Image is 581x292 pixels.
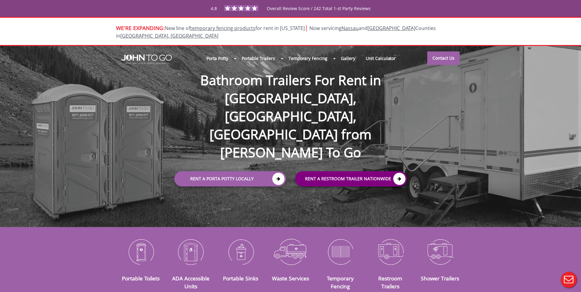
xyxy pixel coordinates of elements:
[172,275,209,290] a: ADA Accessible Units
[236,52,280,65] a: Portable Trailers
[170,236,211,268] img: ADA-Accessible-Units-icon_N.png
[116,25,436,39] span: New line of for rent in [US_STATE]
[295,171,407,187] a: rent a RESTROOM TRAILER Nationwide
[320,236,361,268] img: Temporary-Fencing-cion_N.png
[370,236,411,268] img: Restroom-Trailers-icon_N.png
[270,236,311,268] img: Waste-Services-icon_N.png
[223,275,258,282] a: Portable Sinks
[174,171,286,187] a: Rent a Porta Potty Locally
[201,52,233,65] a: Porta Potty
[556,268,581,292] button: Live Chat
[168,51,413,162] h1: Bathroom Trailers For Rent in [GEOGRAPHIC_DATA], [GEOGRAPHIC_DATA], [GEOGRAPHIC_DATA] from [PERSO...
[116,25,436,39] span: Now servicing and Counties in
[420,236,461,268] img: Shower-Trailers-icon_N.png
[283,52,333,65] a: Temporary Fencing
[327,275,354,290] a: Temporary Fencing
[272,275,309,282] a: Waste Services
[421,275,459,282] a: Shower Trailers
[120,32,218,39] a: [GEOGRAPHIC_DATA], [GEOGRAPHIC_DATA]
[427,51,460,65] a: Contact Us
[341,25,359,32] a: Nassau
[116,24,165,32] span: WE'RE EXPANDING:
[220,236,261,268] img: Portable-Sinks-icon_N.png
[190,25,255,32] a: temporary fencing products
[368,25,415,32] a: [GEOGRAPHIC_DATA]
[378,275,402,290] a: Restroom Trailers
[122,275,160,282] a: Portable Toilets
[267,6,371,24] span: Overall Review Score / 242 Total 1-st Party Reviews
[336,52,360,65] a: Gallery
[121,236,161,268] img: Portable-Toilets-icon_N.png
[305,24,308,32] span: |
[121,54,172,64] img: JOHN to go
[360,52,401,65] a: Unit Calculator
[211,6,217,11] span: 4.8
